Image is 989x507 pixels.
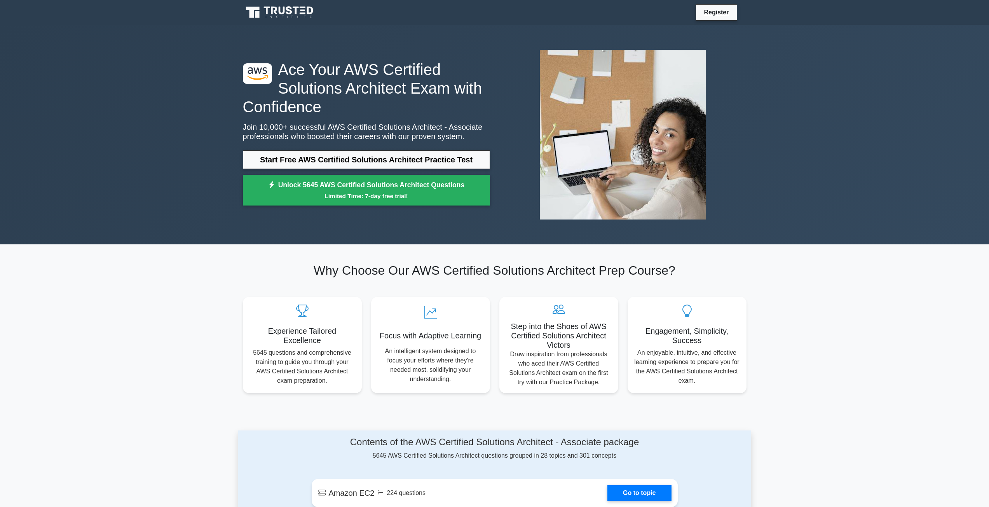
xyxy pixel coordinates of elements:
[249,348,356,385] p: 5645 questions and comprehensive training to guide you through your AWS Certified Solutions Archi...
[312,437,678,460] div: 5645 AWS Certified Solutions Architect questions grouped in 28 topics and 301 concepts
[243,122,490,141] p: Join 10,000+ successful AWS Certified Solutions Architect - Associate professionals who boosted t...
[607,485,671,501] a: Go to topic
[377,331,484,340] h5: Focus with Adaptive Learning
[249,326,356,345] h5: Experience Tailored Excellence
[699,7,733,17] a: Register
[243,150,490,169] a: Start Free AWS Certified Solutions Architect Practice Test
[243,175,490,206] a: Unlock 5645 AWS Certified Solutions Architect QuestionsLimited Time: 7-day free trial!
[312,437,678,448] h4: Contents of the AWS Certified Solutions Architect - Associate package
[506,350,612,387] p: Draw inspiration from professionals who aced their AWS Certified Solutions Architect exam on the ...
[634,326,740,345] h5: Engagement, Simplicity, Success
[243,60,490,116] h1: Ace Your AWS Certified Solutions Architect Exam with Confidence
[506,322,612,350] h5: Step into the Shoes of AWS Certified Solutions Architect Victors
[243,263,747,278] h2: Why Choose Our AWS Certified Solutions Architect Prep Course?
[634,348,740,385] p: An enjoyable, intuitive, and effective learning experience to prepare you for the AWS Certified S...
[377,347,484,384] p: An intelligent system designed to focus your efforts where they're needed most, solidifying your ...
[253,192,480,200] small: Limited Time: 7-day free trial!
